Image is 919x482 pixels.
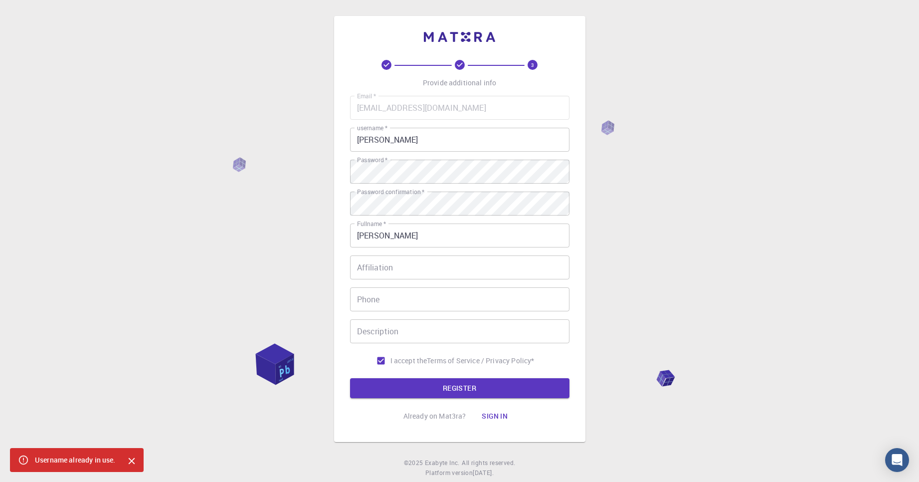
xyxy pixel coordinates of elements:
p: Terms of Service / Privacy Policy * [427,356,534,366]
label: Fullname [357,220,386,228]
div: Open Intercom Messenger [885,448,909,472]
a: [DATE]. [473,468,494,478]
span: All rights reserved. [462,458,515,468]
span: I accept the [390,356,427,366]
p: Provide additional info [423,78,496,88]
label: Email [357,92,376,100]
button: Close [124,453,140,469]
a: Terms of Service / Privacy Policy* [427,356,534,366]
span: [DATE] . [473,469,494,477]
text: 3 [531,61,534,68]
label: Password confirmation [357,188,424,196]
button: Sign in [474,406,516,426]
label: username [357,124,387,132]
label: Password [357,156,387,164]
button: REGISTER [350,378,569,398]
span: © 2025 [404,458,425,468]
div: Username already in use. [35,451,116,469]
a: Exabyte Inc. [425,458,460,468]
p: Already on Mat3ra? [403,411,466,421]
span: Platform version [425,468,473,478]
span: Exabyte Inc. [425,459,460,467]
